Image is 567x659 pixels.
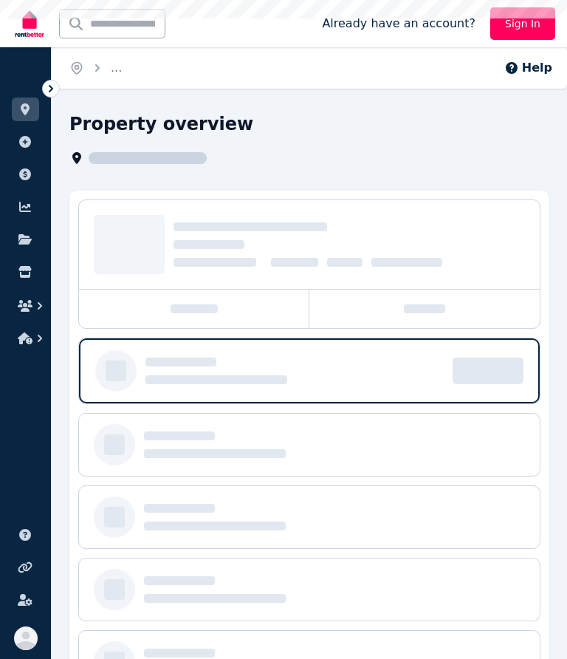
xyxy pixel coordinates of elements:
h1: Property overview [69,112,253,136]
button: Help [504,59,552,77]
img: RentBetter [12,5,47,42]
a: Sign In [490,7,555,40]
span: Already have an account? [322,15,475,33]
nav: Breadcrumb [52,47,140,89]
span: ... [111,61,122,75]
